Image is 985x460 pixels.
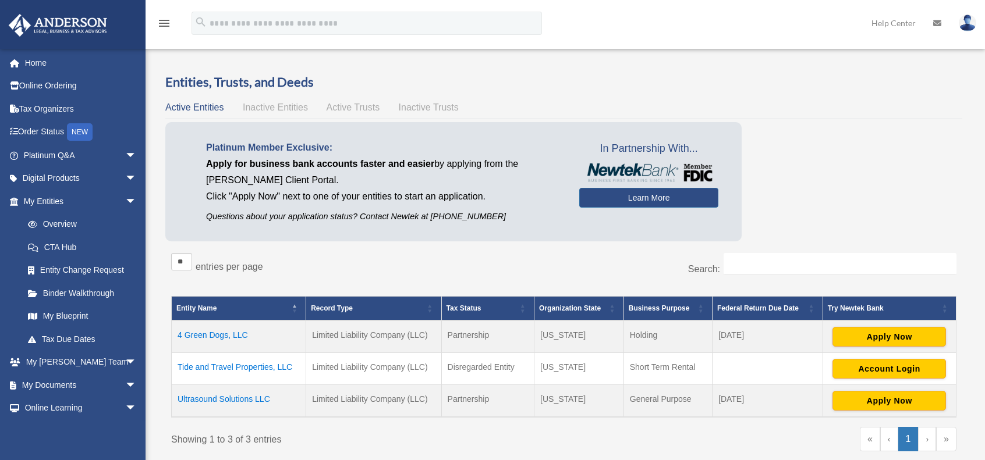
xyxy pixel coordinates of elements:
span: arrow_drop_down [125,397,148,420]
a: My [PERSON_NAME] Teamarrow_drop_down [8,351,154,374]
p: Click "Apply Now" next to one of your entities to start an application. [206,188,562,205]
img: NewtekBankLogoSM.png [585,163,713,182]
div: NEW [67,123,93,141]
td: 4 Green Dogs, LLC [172,320,306,353]
th: Entity Name: Activate to invert sorting [172,296,306,320]
span: Organization State [539,304,601,312]
a: Previous [880,427,898,451]
a: My Entitiesarrow_drop_down [8,190,148,213]
div: Try Newtek Bank [828,301,938,315]
p: Questions about your application status? Contact Newtek at [PHONE_NUMBER] [206,209,562,224]
a: Tax Due Dates [16,327,148,351]
span: Active Trusts [327,102,380,112]
a: Billingarrow_drop_down [8,419,154,443]
a: menu [157,20,171,30]
span: arrow_drop_down [125,351,148,375]
th: Record Type: Activate to sort [306,296,441,320]
td: [US_STATE] [534,384,624,417]
img: Anderson Advisors Platinum Portal [5,14,111,37]
img: User Pic [959,15,976,31]
a: Order StatusNEW [8,120,154,144]
th: Organization State: Activate to sort [534,296,624,320]
a: Learn More [579,188,718,208]
td: Holding [623,320,712,353]
a: CTA Hub [16,236,148,259]
div: Showing 1 to 3 of 3 entries [171,427,555,448]
a: Last [936,427,956,451]
a: Platinum Q&Aarrow_drop_down [8,144,154,167]
span: Record Type [311,304,353,312]
a: Home [8,51,154,74]
td: Limited Liability Company (LLC) [306,320,441,353]
a: Account Login [832,363,946,372]
span: Active Entities [165,102,224,112]
button: Account Login [832,359,946,379]
span: arrow_drop_down [125,419,148,443]
td: Short Term Rental [623,352,712,384]
a: My Documentsarrow_drop_down [8,373,154,397]
td: [US_STATE] [534,320,624,353]
td: [US_STATE] [534,352,624,384]
td: [DATE] [713,320,823,353]
button: Apply Now [832,327,946,347]
span: arrow_drop_down [125,373,148,397]
td: Tide and Travel Properties, LLC [172,352,306,384]
th: Try Newtek Bank : Activate to sort [823,296,956,320]
button: Apply Now [832,391,946,411]
span: Apply for business bank accounts faster and easier [206,159,434,169]
td: Limited Liability Company (LLC) [306,352,441,384]
td: [DATE] [713,384,823,417]
a: First [860,427,880,451]
i: search [194,16,207,28]
p: Platinum Member Exclusive: [206,140,562,156]
span: Inactive Trusts [399,102,459,112]
span: Federal Return Due Date [717,304,799,312]
th: Federal Return Due Date: Activate to sort [713,296,823,320]
span: arrow_drop_down [125,167,148,191]
td: Partnership [441,384,534,417]
th: Business Purpose: Activate to sort [623,296,712,320]
label: entries per page [196,262,263,272]
a: Digital Productsarrow_drop_down [8,167,154,190]
h3: Entities, Trusts, and Deeds [165,73,962,91]
th: Tax Status: Activate to sort [441,296,534,320]
span: Entity Name [176,304,217,312]
span: Inactive Entities [243,102,308,112]
a: Binder Walkthrough [16,281,148,305]
td: Partnership [441,320,534,353]
a: Online Ordering [8,74,154,98]
a: My Blueprint [16,305,148,328]
a: 1 [898,427,919,451]
p: by applying from the [PERSON_NAME] Client Portal. [206,156,562,188]
i: menu [157,16,171,30]
span: In Partnership With... [579,140,718,158]
td: General Purpose [623,384,712,417]
a: Online Learningarrow_drop_down [8,397,154,420]
span: arrow_drop_down [125,144,148,167]
a: Overview [16,213,143,236]
a: Next [918,427,936,451]
td: Ultrasound Solutions LLC [172,384,306,417]
td: Limited Liability Company (LLC) [306,384,441,417]
a: Tax Organizers [8,97,154,120]
label: Search: [688,264,720,274]
span: arrow_drop_down [125,190,148,213]
span: Tax Status [447,304,481,312]
a: Entity Change Request [16,259,148,282]
td: Disregarded Entity [441,352,534,384]
span: Business Purpose [629,304,690,312]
